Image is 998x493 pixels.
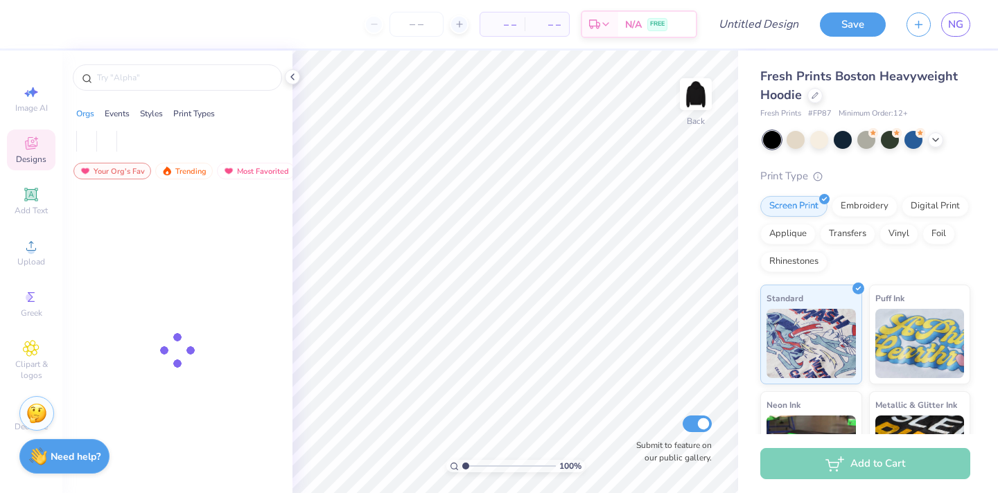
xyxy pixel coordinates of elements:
[173,107,215,120] div: Print Types
[767,291,803,305] span: Standard
[161,166,173,176] img: trending.gif
[80,166,91,176] img: most_fav.gif
[839,108,908,120] span: Minimum Order: 12 +
[629,439,712,464] label: Submit to feature on our public gallery.
[760,108,801,120] span: Fresh Prints
[760,224,816,244] div: Applique
[760,168,970,184] div: Print Type
[820,12,886,37] button: Save
[760,251,828,272] div: Rhinestones
[76,107,94,120] div: Orgs
[767,415,856,485] img: Neon Ink
[767,397,800,412] span: Neon Ink
[15,205,48,216] span: Add Text
[760,196,828,217] div: Screen Print
[875,415,965,485] img: Metallic & Glitter Ink
[760,68,958,103] span: Fresh Prints Boston Heavyweight Hoodie
[650,19,665,29] span: FREE
[15,102,48,114] span: Image AI
[140,107,163,120] div: Styles
[875,309,965,378] img: Puff Ink
[96,71,273,84] input: Try "Alpha"
[682,80,710,108] img: Back
[879,224,918,244] div: Vinyl
[922,224,955,244] div: Foil
[16,154,46,165] span: Designs
[948,17,963,33] span: NG
[808,108,832,120] span: # FP87
[105,107,130,120] div: Events
[155,163,213,179] div: Trending
[217,163,295,179] div: Most Favorited
[875,291,904,305] span: Puff Ink
[832,196,898,217] div: Embroidery
[687,115,705,127] div: Back
[902,196,969,217] div: Digital Print
[17,256,45,267] span: Upload
[767,309,856,378] img: Standard
[941,12,970,37] a: NG
[73,163,151,179] div: Your Org's Fav
[820,224,875,244] div: Transfers
[7,359,55,381] span: Clipart & logos
[15,421,48,432] span: Decorate
[708,10,809,38] input: Untitled Design
[489,17,516,32] span: – –
[559,460,581,472] span: 100 %
[533,17,561,32] span: – –
[21,307,42,319] span: Greek
[625,17,642,32] span: N/A
[389,12,444,37] input: – –
[223,166,234,176] img: most_fav.gif
[51,450,100,463] strong: Need help?
[875,397,957,412] span: Metallic & Glitter Ink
